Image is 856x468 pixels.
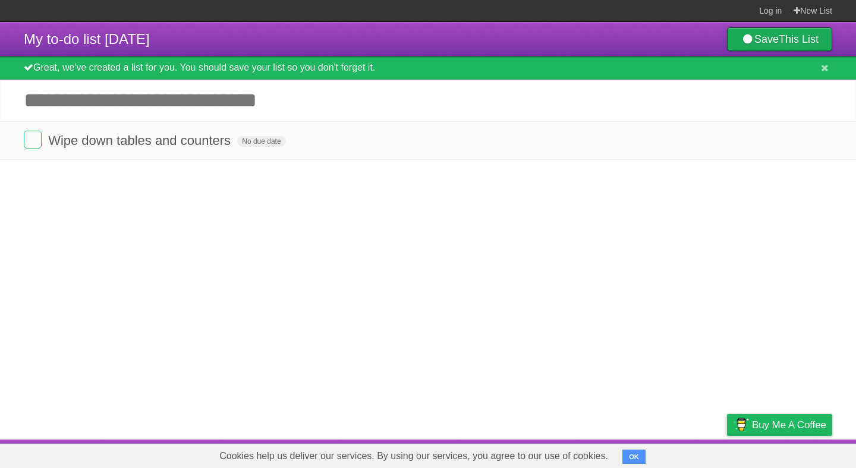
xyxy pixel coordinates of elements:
span: My to-do list [DATE] [24,31,150,47]
span: Wipe down tables and counters [48,133,234,148]
b: This List [779,33,819,45]
a: Suggest a feature [757,442,832,465]
span: No due date [237,136,285,147]
a: Terms [671,442,697,465]
button: OK [622,450,646,464]
label: Done [24,131,42,148]
a: Buy me a coffee [727,414,832,436]
a: About [569,442,594,465]
span: Cookies help us deliver our services. By using our services, you agree to our use of cookies. [207,444,620,468]
span: Buy me a coffee [752,415,826,435]
a: Developers [608,442,656,465]
a: SaveThis List [727,27,832,51]
img: Buy me a coffee [733,415,749,435]
a: Privacy [712,442,742,465]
